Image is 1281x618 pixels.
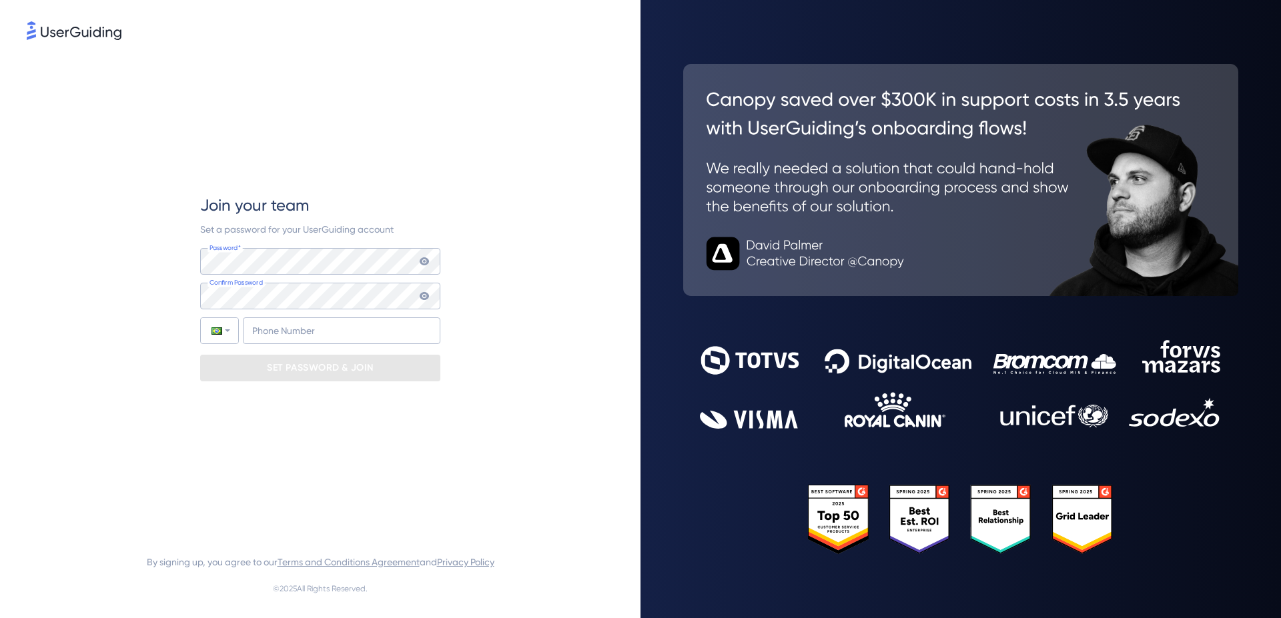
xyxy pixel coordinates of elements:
[273,581,368,597] span: © 2025 All Rights Reserved.
[27,21,121,40] img: 8faab4ba6bc7696a72372aa768b0286c.svg
[200,224,394,235] span: Set a password for your UserGuiding account
[683,64,1238,296] img: 26c0aa7c25a843aed4baddd2b5e0fa68.svg
[437,557,494,567] a: Privacy Policy
[243,317,440,344] input: Phone Number
[201,318,238,343] div: Brazil: + 55
[200,195,309,216] span: Join your team
[267,357,374,379] p: SET PASSWORD & JOIN
[278,557,420,567] a: Terms and Conditions Agreement
[147,554,494,570] span: By signing up, you agree to our and
[700,340,1222,429] img: 9302ce2ac39453076f5bc0f2f2ca889b.svg
[808,485,1114,555] img: 25303e33045975176eb484905ab012ff.svg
